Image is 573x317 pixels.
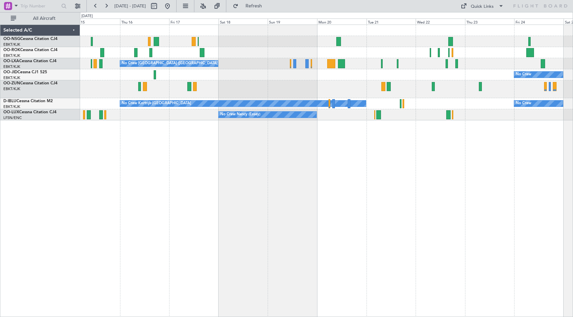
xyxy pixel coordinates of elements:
button: All Aircraft [7,13,73,24]
span: [DATE] - [DATE] [114,3,146,9]
span: OO-ZUN [3,81,20,85]
div: Thu 16 [120,18,169,25]
a: OO-JIDCessna CJ1 525 [3,70,47,74]
span: D-IBLU [3,99,16,103]
span: OO-JID [3,70,17,74]
div: Sun 19 [268,18,317,25]
span: OO-LXA [3,59,19,63]
div: Quick Links [471,3,494,10]
div: Mon 20 [317,18,367,25]
div: [DATE] [81,13,93,19]
span: All Aircraft [17,16,71,21]
a: OO-LXACessna Citation CJ4 [3,59,56,63]
a: EBKT/KJK [3,75,20,80]
button: Quick Links [457,1,507,11]
a: EBKT/KJK [3,64,20,69]
a: EBKT/KJK [3,53,20,58]
input: Trip Number [21,1,59,11]
span: Refresh [240,4,268,8]
span: OO-ROK [3,48,20,52]
button: Refresh [230,1,270,11]
a: LFSN/ENC [3,115,22,120]
div: No Crew [GEOGRAPHIC_DATA] ([GEOGRAPHIC_DATA] National) [122,58,234,69]
a: EBKT/KJK [3,42,20,47]
a: EBKT/KJK [3,104,20,109]
a: OO-ROKCessna Citation CJ4 [3,48,58,52]
div: Fri 24 [514,18,564,25]
a: OO-NSGCessna Citation CJ4 [3,37,58,41]
span: OO-LUX [3,110,19,114]
a: EBKT/KJK [3,86,20,91]
div: No Crew Nancy (Essey) [220,110,260,120]
div: Fri 17 [169,18,219,25]
div: No Crew [516,70,531,80]
div: Tue 21 [367,18,416,25]
div: Wed 15 [71,18,120,25]
a: OO-ZUNCessna Citation CJ4 [3,81,58,85]
div: Sat 18 [219,18,268,25]
div: Thu 23 [465,18,514,25]
a: OO-LUXCessna Citation CJ4 [3,110,56,114]
span: OO-NSG [3,37,20,41]
div: No Crew [516,98,531,109]
div: Wed 22 [416,18,465,25]
div: No Crew Kortrijk-[GEOGRAPHIC_DATA] [122,98,191,109]
a: D-IBLUCessna Citation M2 [3,99,53,103]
